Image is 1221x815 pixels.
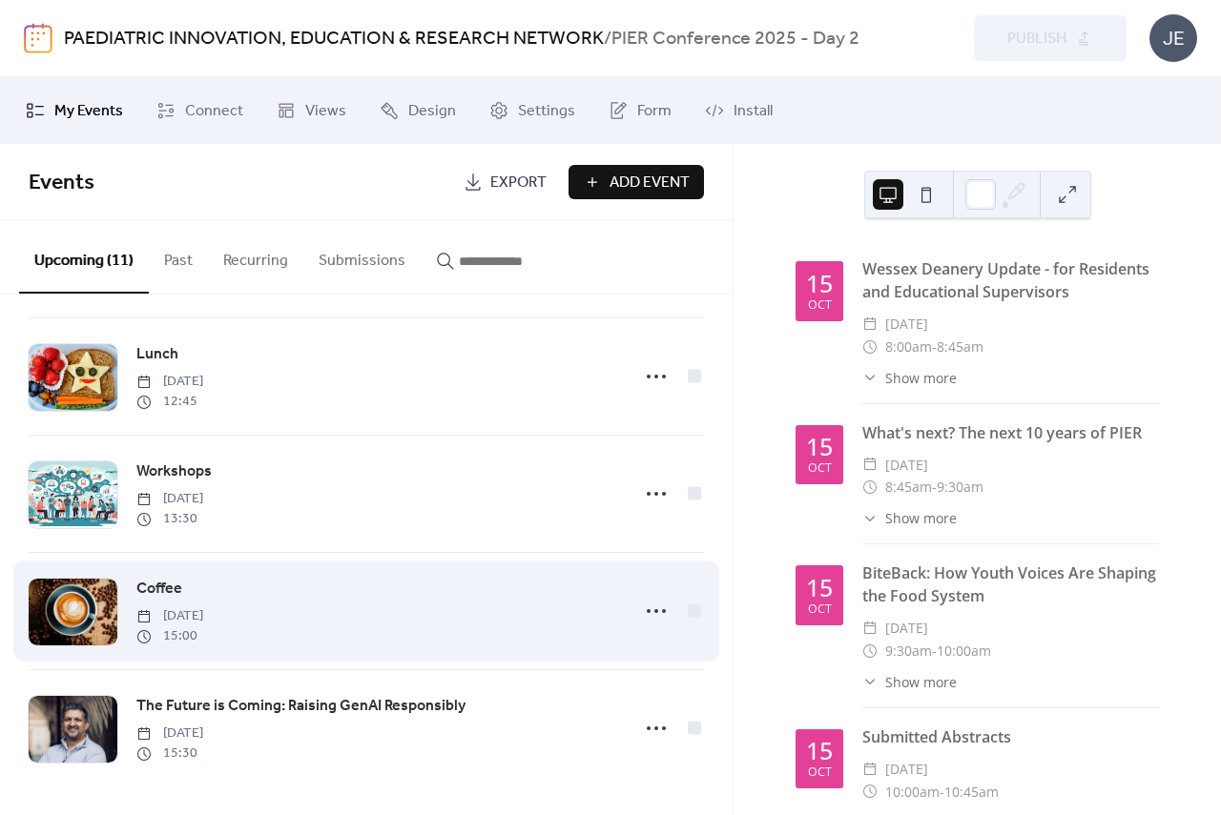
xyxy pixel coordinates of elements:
div: ​ [862,617,878,640]
div: 15 [806,739,833,763]
button: Upcoming (11) [19,221,149,294]
span: 8:45am [885,476,932,499]
button: ​Show more [862,368,957,388]
button: ​Show more [862,508,957,528]
span: 10:45am [944,781,999,804]
a: Workshops [136,459,212,484]
button: Recurring [208,221,303,292]
span: 15:00 [136,626,203,646]
span: Events [29,162,94,204]
a: The Future is Coming: Raising GenAI Responsibly [136,694,466,719]
div: ​ [862,640,878,662]
span: Form [637,100,672,123]
span: Coffee [136,578,182,601]
div: ​ [862,758,878,781]
span: Add Event [610,172,690,194]
div: Oct [808,299,832,312]
span: - [932,640,937,662]
div: What's next? The next 10 years of PIER [862,421,1159,444]
a: PAEDIATRIC INNOVATION, EDUCATION & RESEARCH NETWORK [64,21,604,57]
a: Install [691,85,787,136]
div: ​ [862,336,878,358]
div: ​ [862,368,878,388]
span: 12:45 [136,392,203,412]
span: 9:30am [885,640,932,662]
span: Workshops [136,460,212,483]
span: Design [408,100,456,123]
div: ​ [862,313,878,336]
a: Form [594,85,686,136]
div: ​ [862,476,878,499]
span: 10:00am [937,640,991,662]
span: [DATE] [885,313,928,336]
span: 9:30am [937,476,983,499]
b: PIER Conference 2025 - Day 2 [611,21,859,57]
button: Past [149,221,208,292]
span: Show more [885,508,957,528]
span: 15:30 [136,744,203,764]
span: [DATE] [885,454,928,477]
a: Connect [142,85,258,136]
span: - [940,781,944,804]
span: [DATE] [136,489,203,509]
span: - [932,336,937,358]
div: ​ [862,508,878,528]
span: [DATE] [885,758,928,781]
button: ​Show more [862,672,957,692]
span: My Events [54,100,123,123]
span: Export [490,172,547,194]
div: 15 [806,576,833,600]
span: Show more [885,672,957,692]
div: ​ [862,781,878,804]
a: Lunch [136,342,178,367]
span: Connect [185,100,243,123]
div: Wessex Deanery Update - for Residents and Educational Supervisors [862,257,1159,303]
div: Oct [808,766,832,779]
span: [DATE] [136,723,203,744]
button: Submissions [303,221,421,292]
span: [DATE] [136,606,203,626]
div: Oct [808,603,832,616]
span: 10:00am [885,781,940,804]
div: 15 [806,272,833,295]
button: Add Event [569,165,704,199]
span: [DATE] [136,372,203,392]
span: 13:30 [136,509,203,529]
span: Install [734,100,773,123]
span: Views [305,100,346,123]
a: Settings [475,85,590,136]
a: Export [449,165,561,199]
span: - [932,476,937,499]
a: Coffee [136,577,182,601]
span: Settings [518,100,575,123]
img: logo [24,23,52,53]
span: Lunch [136,343,178,366]
div: BiteBack: How Youth Voices Are Shaping the Food System [862,561,1159,607]
span: The Future is Coming: Raising GenAI Responsibly [136,695,466,718]
div: JE [1149,14,1197,62]
div: Submitted Abstracts [862,725,1159,748]
b: / [604,21,611,57]
a: Views [262,85,361,136]
span: 8:00am [885,336,932,358]
a: My Events [11,85,137,136]
a: Design [365,85,470,136]
span: 8:45am [937,336,983,358]
div: ​ [862,454,878,477]
span: Show more [885,368,957,388]
div: 15 [806,435,833,458]
span: [DATE] [885,617,928,640]
div: Oct [808,462,832,475]
div: ​ [862,672,878,692]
